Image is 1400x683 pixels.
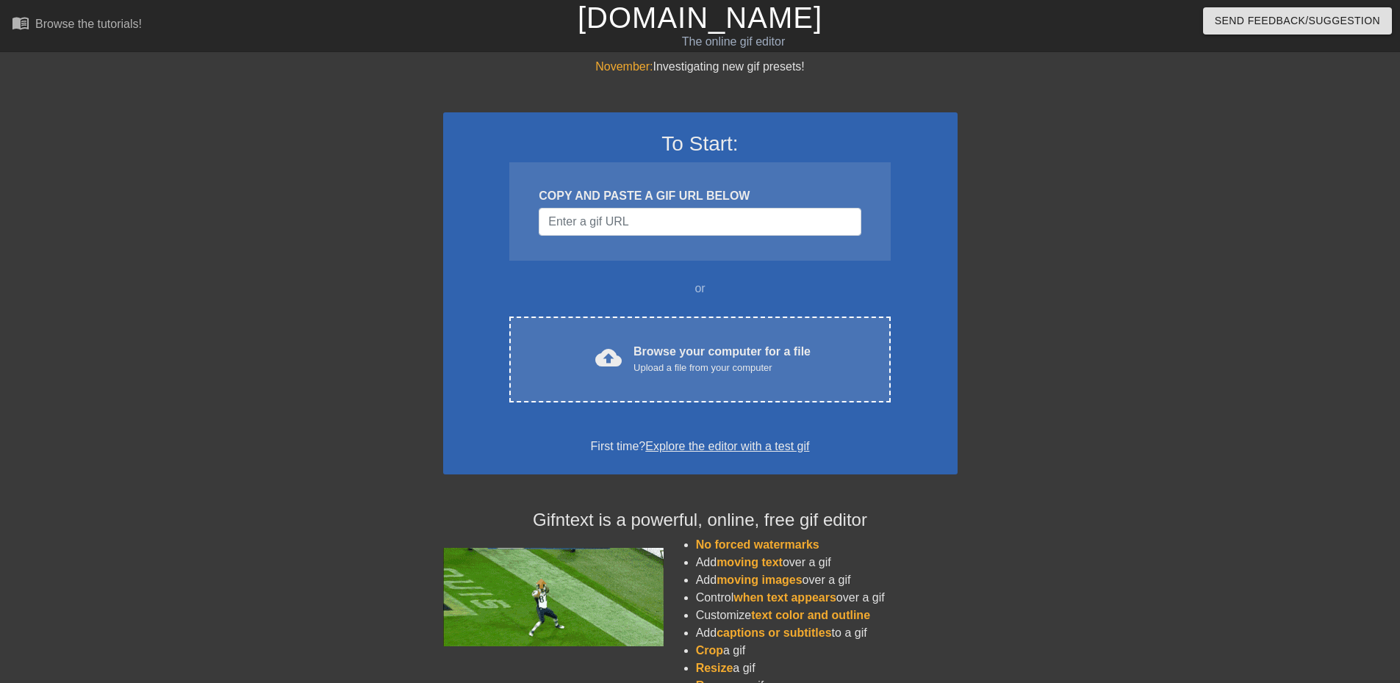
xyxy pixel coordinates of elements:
[751,609,870,621] span: text color and outline
[443,58,958,76] div: Investigating new gif presets!
[717,626,831,639] span: captions or subtitles
[35,18,142,30] div: Browse the tutorials!
[595,60,653,73] span: November:
[696,538,819,551] span: No forced watermarks
[717,556,783,568] span: moving text
[443,548,664,646] img: football_small.gif
[633,361,811,375] div: Upload a file from your computer
[696,642,958,659] li: a gif
[595,344,622,371] span: cloud_upload
[462,131,938,156] h3: To Start:
[696,607,958,624] li: Customize
[578,1,822,34] a: [DOMAIN_NAME]
[12,14,29,32] span: menu_book
[696,659,958,677] li: a gif
[462,438,938,455] div: First time?
[633,343,811,375] div: Browse your computer for a file
[645,440,809,452] a: Explore the editor with a test gif
[474,33,993,51] div: The online gif editor
[539,208,861,236] input: Username
[443,510,958,531] h4: Gifntext is a powerful, online, free gif editor
[696,644,723,657] span: Crop
[696,589,958,607] li: Control over a gif
[696,662,733,674] span: Resize
[481,280,919,297] div: or
[539,187,861,205] div: COPY AND PASTE A GIF URL BELOW
[12,14,142,37] a: Browse the tutorials!
[696,624,958,642] li: Add to a gif
[696,571,958,589] li: Add over a gif
[717,574,802,586] span: moving images
[733,591,836,604] span: when text appears
[1215,12,1380,30] span: Send Feedback/Suggestion
[1203,7,1392,35] button: Send Feedback/Suggestion
[696,554,958,571] li: Add over a gif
